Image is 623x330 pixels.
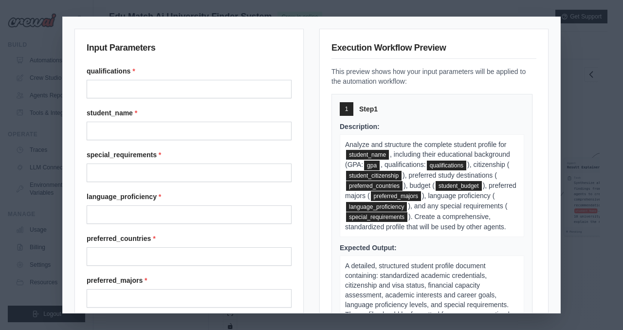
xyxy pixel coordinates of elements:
span: A detailed, structured student profile document containing: standardized academic credentials, ci... [345,262,515,328]
span: Description: [340,123,380,130]
span: student_name [346,150,389,160]
span: ), preferred study destinations ( [403,171,497,179]
span: 1 [345,105,348,113]
span: ), language proficiency ( [422,192,495,200]
span: gpa [364,161,380,170]
label: special_requirements [87,150,292,160]
span: preferred_countries [346,181,403,191]
span: , qualifications: [381,161,426,168]
iframe: Chat Widget [574,283,623,330]
span: , including their educational background (GPA: [345,150,510,168]
span: Analyze and structure the complete student profile for [345,141,507,148]
p: This preview shows how your input parameters will be applied to the automation workflow: [331,67,536,86]
label: qualifications [87,66,292,76]
span: ), and any special requirements ( [408,202,507,210]
span: ). Create a comprehensive, standardized profile that will be used by other agents. [345,213,506,231]
label: preferred_majors [87,275,292,285]
span: Step 1 [359,104,378,114]
label: student_name [87,108,292,118]
label: preferred_countries [87,234,292,243]
label: language_proficiency [87,192,292,202]
span: preferred_majors [371,191,421,201]
span: student_citizenship [346,171,402,181]
span: ), budget ( [403,182,435,189]
span: Expected Output: [340,244,397,252]
span: qualifications [427,161,466,170]
span: student_budget [436,181,482,191]
span: special_requirements [346,212,407,222]
span: ), citizenship ( [467,161,509,168]
span: language_proficiency [346,202,407,212]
